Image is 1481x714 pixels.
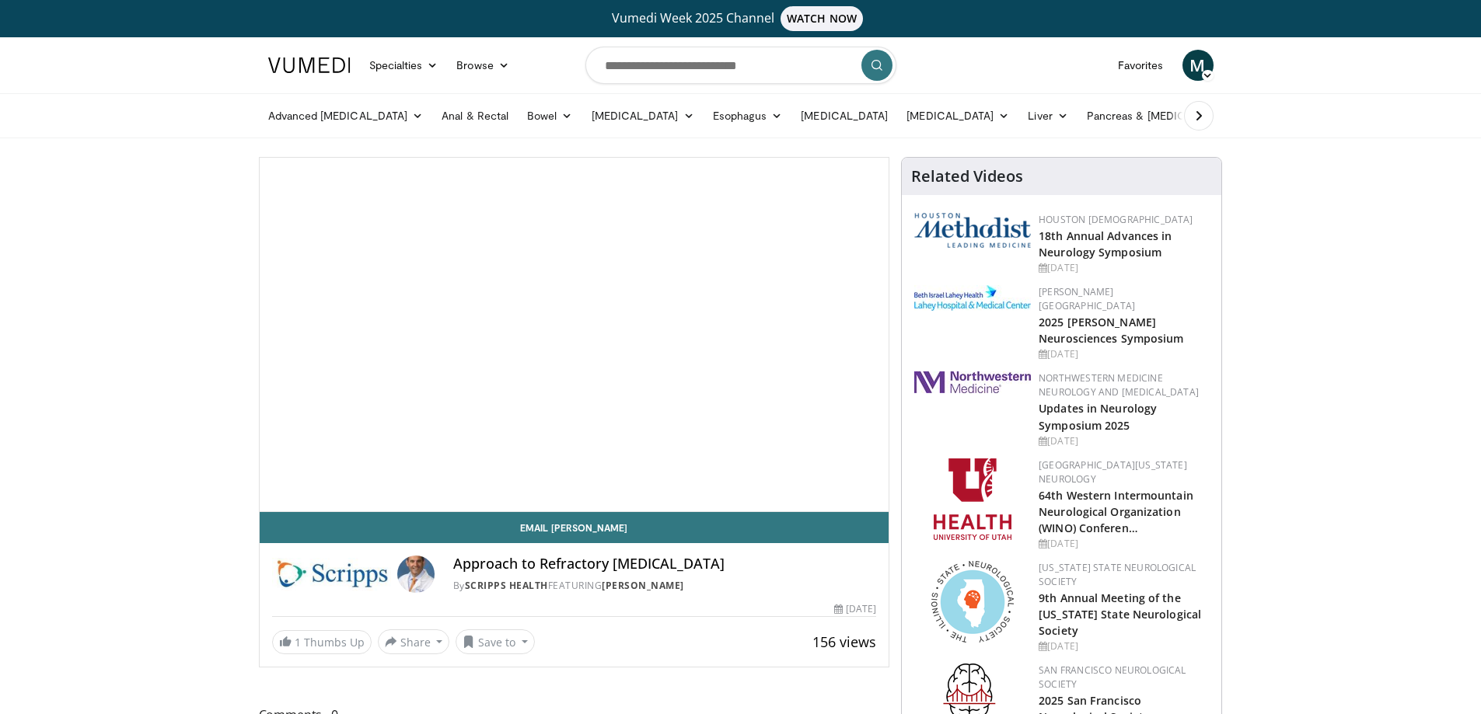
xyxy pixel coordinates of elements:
div: [DATE] [1039,347,1209,361]
a: Vumedi Week 2025 ChannelWATCH NOW [271,6,1211,31]
div: By FEATURING [453,579,876,593]
div: [DATE] [1039,434,1209,448]
input: Search topics, interventions [585,47,896,84]
a: M [1182,50,1214,81]
a: Browse [447,50,519,81]
img: 2a462fb6-9365-492a-ac79-3166a6f924d8.png.150x105_q85_autocrop_double_scale_upscale_version-0.2.jpg [914,371,1031,393]
a: [MEDICAL_DATA] [582,100,704,131]
a: Northwestern Medicine Neurology and [MEDICAL_DATA] [1039,371,1199,399]
div: [DATE] [1039,639,1209,653]
a: Esophagus [704,100,792,131]
img: f6362829-b0a3-407d-a044-59546adfd345.png.150x105_q85_autocrop_double_scale_upscale_version-0.2.png [934,458,1011,540]
a: 1 Thumbs Up [272,630,372,654]
div: [DATE] [834,602,876,616]
a: Pancreas & [MEDICAL_DATA] [1078,100,1259,131]
h4: Approach to Refractory [MEDICAL_DATA] [453,556,876,573]
img: 5e4488cc-e109-4a4e-9fd9-73bb9237ee91.png.150x105_q85_autocrop_double_scale_upscale_version-0.2.png [914,213,1031,248]
a: 64th Western Intermountain Neurological Organization (WINO) Conferen… [1039,488,1193,535]
a: Anal & Rectal [432,100,518,131]
h4: Related Videos [911,167,1023,186]
a: San Francisco Neurological Society [1039,663,1186,691]
span: WATCH NOW [781,6,863,31]
a: [US_STATE] State Neurological Society [1039,561,1196,588]
button: Save to [456,629,535,654]
div: [DATE] [1039,537,1209,551]
a: Scripps Health [465,579,548,592]
span: 1 [295,635,301,650]
a: Houston [DEMOGRAPHIC_DATA] [1039,213,1193,226]
img: e7977282-282c-4444-820d-7cc2733560fd.jpg.150x105_q85_autocrop_double_scale_upscale_version-0.2.jpg [914,285,1031,311]
a: Advanced [MEDICAL_DATA] [259,100,433,131]
video-js: Video Player [260,158,889,512]
a: 9th Annual Meeting of the [US_STATE] State Neurological Society [1039,590,1201,638]
a: [MEDICAL_DATA] [897,100,1018,131]
a: 18th Annual Advances in Neurology Symposium [1039,228,1172,259]
a: [MEDICAL_DATA] [791,100,897,131]
img: VuMedi Logo [268,57,351,73]
a: [GEOGRAPHIC_DATA][US_STATE] Neurology [1039,458,1187,486]
div: [DATE] [1039,261,1209,275]
img: Scripps Health [272,556,391,593]
a: 2025 [PERSON_NAME] Neurosciences Symposium [1039,315,1183,346]
button: Share [378,629,450,654]
a: Favorites [1109,50,1173,81]
a: Email [PERSON_NAME] [260,512,889,543]
a: Liver [1018,100,1077,131]
a: Updates in Neurology Symposium 2025 [1039,401,1157,432]
span: 156 views [812,632,876,651]
img: Avatar [397,556,435,593]
a: Specialties [360,50,448,81]
a: [PERSON_NAME][GEOGRAPHIC_DATA] [1039,285,1135,312]
a: [PERSON_NAME] [602,579,684,592]
a: Bowel [518,100,582,131]
img: 71a8b48c-8850-4916-bbdd-e2f3ccf11ef9.png.150x105_q85_autocrop_double_scale_upscale_version-0.2.png [931,561,1014,643]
